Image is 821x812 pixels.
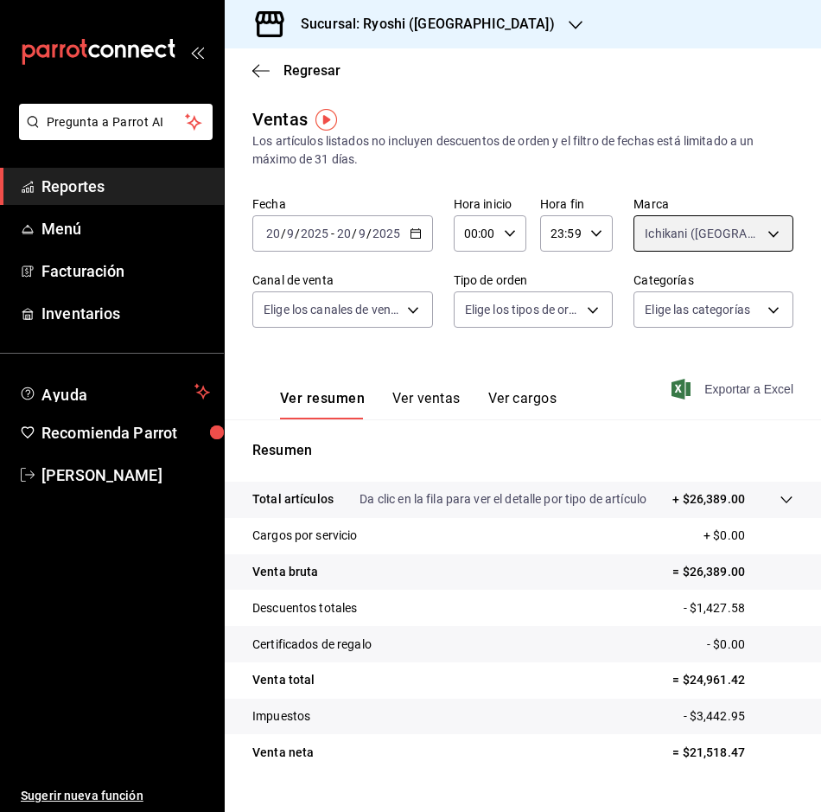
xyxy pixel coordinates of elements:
label: Hora fin [540,198,613,210]
span: Elige las categorías [645,301,750,318]
button: Ver cargos [488,390,557,419]
label: Tipo de orden [454,274,614,286]
input: -- [336,227,352,240]
input: ---- [300,227,329,240]
p: Descuentos totales [252,599,357,617]
p: Impuestos [252,707,310,726]
label: Canal de venta [252,274,433,286]
button: open_drawer_menu [190,45,204,59]
span: / [352,227,357,240]
span: / [366,227,372,240]
span: Inventarios [41,302,210,325]
label: Marca [633,198,793,210]
p: Resumen [252,440,793,461]
input: -- [265,227,281,240]
p: + $0.00 [703,527,793,545]
p: - $0.00 [707,636,793,654]
h3: Sucursal: Ryoshi ([GEOGRAPHIC_DATA]) [287,14,555,35]
span: / [281,227,286,240]
span: Pregunta a Parrot AI [47,113,186,131]
p: = $24,961.42 [672,671,793,689]
p: Certificados de regalo [252,636,372,654]
span: Menú [41,217,210,240]
p: Venta neta [252,744,314,762]
button: Ver ventas [392,390,461,419]
span: Facturación [41,259,210,283]
div: Ventas [252,106,308,132]
p: + $26,389.00 [672,490,745,508]
span: Sugerir nueva función [21,787,210,805]
button: Ver resumen [280,390,365,419]
img: Tooltip marker [315,109,337,131]
span: Elige los tipos de orden [465,301,582,318]
label: Hora inicio [454,198,526,210]
p: - $1,427.58 [684,599,793,617]
span: - [331,227,334,240]
div: Los artículos listados no incluyen descuentos de orden y el filtro de fechas está limitado a un m... [252,132,793,169]
input: ---- [372,227,401,240]
input: -- [358,227,366,240]
span: Regresar [283,62,340,79]
span: / [295,227,300,240]
p: Total artículos [252,490,334,508]
p: Da clic en la fila para ver el detalle por tipo de artículo [360,490,646,508]
span: Elige los canales de venta [264,301,401,318]
label: Fecha [252,198,433,210]
label: Categorías [633,274,793,286]
span: Recomienda Parrot [41,421,210,444]
input: -- [286,227,295,240]
p: Cargos por servicio [252,527,358,545]
span: Reportes [41,175,210,198]
p: = $21,518.47 [672,744,793,762]
p: Venta total [252,671,315,689]
span: Ichikani ([GEOGRAPHIC_DATA]) [645,225,761,242]
p: - $3,442.95 [684,707,793,726]
button: Pregunta a Parrot AI [19,104,213,140]
span: Ayuda [41,381,188,402]
p: = $26,389.00 [672,563,793,581]
p: Venta bruta [252,563,318,581]
button: Regresar [252,62,340,79]
button: Exportar a Excel [675,379,793,400]
a: Pregunta a Parrot AI [12,125,213,144]
div: navigation tabs [280,390,557,419]
span: [PERSON_NAME] [41,464,210,487]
